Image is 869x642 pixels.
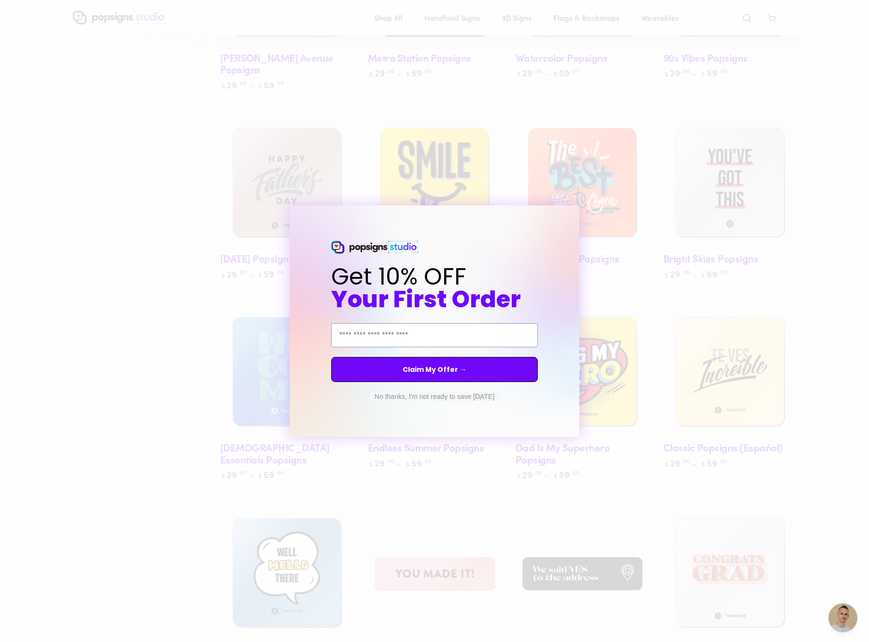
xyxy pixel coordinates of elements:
[370,392,499,401] button: No thanks, I'm not ready to save [DATE]
[828,603,857,632] div: Open chat
[331,357,538,382] button: Claim My Offer →
[331,283,521,315] span: Your First Order
[331,241,418,254] img: Popsigns Studio
[331,260,466,293] span: Get 10% OFF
